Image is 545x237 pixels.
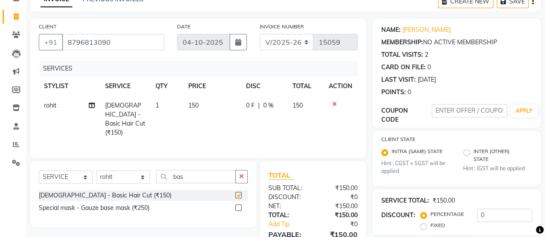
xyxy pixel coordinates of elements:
th: SERVICE [100,77,150,96]
th: STYLIST [39,77,100,96]
small: Hint : IGST will be applied [463,165,532,172]
div: ₹150.00 [313,211,364,220]
th: QTY [150,77,183,96]
div: TOTAL: [262,211,313,220]
label: FIXED [430,222,445,229]
div: NO ACTIVE MEMBERSHIP [381,38,532,47]
span: | [258,101,260,110]
div: POINTS: [381,88,406,97]
label: INVOICE NUMBER [260,23,303,31]
span: 150 [293,102,303,109]
label: DATE [177,23,190,31]
div: COUPON CODE [381,106,432,124]
div: ₹0 [321,220,364,229]
span: rohit [44,102,56,109]
div: [DEMOGRAPHIC_DATA] - Basic Hair Cut (₹150) [39,191,171,200]
a: [PERSON_NAME] [402,25,451,34]
span: TOTAL [268,171,294,180]
span: 1 [156,102,159,109]
th: PRICE [183,77,241,96]
label: CLIENT [39,23,56,31]
th: TOTAL [287,77,324,96]
input: SEARCH BY NAME/MOBILE/EMAIL/CODE [62,34,164,50]
th: ACTION [324,77,358,96]
div: CARD ON FILE: [381,63,426,72]
span: 0 F [246,101,255,110]
div: MEMBERSHIP: [381,38,423,47]
div: ₹0 [313,193,364,202]
div: SERVICES [40,61,364,77]
input: ENTER OFFER / COUPON CODE [432,104,507,117]
div: ₹150.00 [313,184,364,193]
span: [DEMOGRAPHIC_DATA] - Basic Hair Cut (₹150) [105,102,145,136]
th: DISC [241,77,287,96]
div: DISCOUNT: [381,211,415,220]
div: SUB TOTAL: [262,184,313,193]
a: Add Tip [262,220,321,229]
button: APPLY [511,105,538,117]
div: 2 [425,50,428,59]
span: 0 % [263,101,274,110]
div: ₹150.00 [433,196,455,205]
div: 0 [427,63,431,72]
div: [DATE] [417,75,436,84]
div: DISCOUNT: [262,193,313,202]
button: +91 [39,34,63,50]
div: NET: [262,202,313,211]
div: LAST VISIT: [381,75,416,84]
span: 150 [188,102,199,109]
div: 0 [408,88,411,97]
label: INTER (OTHER) STATE [473,148,525,163]
small: Hint : CGST + SGST will be applied [381,160,450,175]
div: TOTAL VISITS: [381,50,423,59]
label: CLIENT STATE [381,135,415,143]
div: NAME: [381,25,401,34]
label: INTRA (SAME) STATE [392,148,442,158]
div: Special mask - Gauze base mask (₹250) [39,203,149,212]
label: PERCENTAGE [430,210,464,218]
div: SERVICE TOTAL: [381,196,429,205]
div: ₹150.00 [313,202,364,211]
input: Search or Scan [156,170,236,183]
